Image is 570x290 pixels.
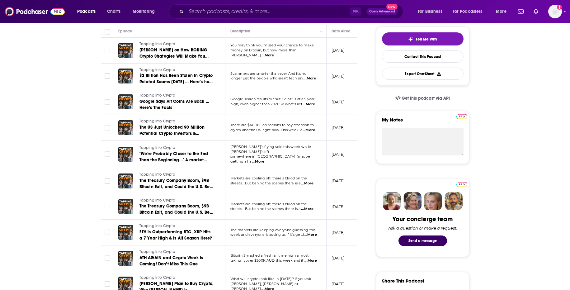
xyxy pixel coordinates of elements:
[230,154,310,164] span: somewhere in [GEOGRAPHIC_DATA] (maybe getting a ha
[402,96,450,101] span: Get this podcast via API
[139,224,175,228] span: Tapping Into Crypto
[230,76,303,80] span: longer just the people who aren’t tech sav
[398,235,447,246] button: Send a message
[105,230,110,235] span: Toggle select row
[456,114,467,119] img: Podchaser Pro
[77,7,96,16] span: Podcasts
[230,102,302,106] span: high, even higher than 2021. So what’s act
[382,32,464,45] button: tell me why sparkleTell Me Why
[413,7,450,17] button: open menu
[382,50,464,63] a: Contact This Podcast
[230,181,301,185] span: streets… But behind the scenes there is a
[139,42,175,46] span: Tapping Into Crypto
[139,151,208,169] span: "We're Probably Closer to the End Than the Beginning…" A market update with Greeny from GTG
[230,176,307,180] span: Markets are cooling off, there’s blood on the
[133,7,155,16] span: Monitoring
[386,4,398,10] span: New
[5,6,65,17] img: Podchaser - Follow, Share and Rate Podcasts
[453,7,483,16] span: For Podcasters
[105,73,110,79] span: Toggle select row
[139,119,214,124] a: Tapping Into Crypto
[301,181,313,186] span: ...More
[118,27,132,35] div: Episode
[332,48,345,53] p: [DATE]
[516,6,526,17] a: Show notifications dropdown
[139,255,214,267] a: ATH AGAIN and Crypto Week is Coming! Don’t Miss This One
[139,145,175,150] span: Tapping Into Crypto
[139,223,214,229] a: Tapping Into Crypto
[366,8,398,15] button: Open AdvancedNew
[548,5,562,18] img: User Profile
[230,128,302,132] span: crypto and the US right now. This week P
[139,73,214,85] a: $2 Billion Has Been Stolen In Crypto Related Scams [DATE] … Here’s how to avoid them
[105,99,110,105] span: Toggle select row
[350,7,361,16] span: ⌘ K
[230,71,306,76] span: Scammers are smarter than ever And it’s no
[332,99,345,105] p: [DATE]
[139,125,205,142] span: The US Just Unlocked 90 Million Potential Crypto Investors & Ethereum just Surpassed Bitcoin
[139,198,214,203] a: Tapping Into Crypto
[186,7,350,17] input: Search podcasts, credits, & more...
[139,172,214,178] a: Tapping Into Crypto
[548,5,562,18] button: Show profile menu
[139,229,214,241] a: ETH is Outperforming BTC, XRP Hits a 7 Year High & Is Alt Season Here?
[105,151,110,157] span: Toggle select row
[332,74,345,79] p: [DATE]
[332,204,345,209] p: [DATE]
[382,117,464,128] label: My Notes
[139,203,213,221] span: The Treasury Company Boom, $9B Bitcoin Exit, and Could the U.S. Be About to Buy BTC?
[408,37,413,42] img: tell me why sparkle
[175,4,409,19] div: Search podcasts, credits, & more...
[382,278,424,284] h3: Share This Podcast
[139,67,214,73] a: Tapping Into Crypto
[139,145,214,151] a: Tapping Into Crypto
[230,27,250,35] div: Description
[139,178,213,196] span: The Treasury Company Boom, $9B Bitcoin Exit, and Could the U.S. Be About to Buy BTC?
[531,6,541,17] a: Show notifications dropdown
[230,202,307,206] span: Markets are cooling off, there’s blood on the
[304,258,317,263] span: ...More
[139,229,212,241] span: ETH is Outperforming BTC, XRP Hits a 7 Year High & Is Alt Season Here?
[230,258,304,263] span: taking it over $200K AUD this week and it’
[383,192,401,210] img: Sydney Profile
[105,281,110,287] span: Toggle select row
[139,249,214,255] a: Tapping Into Crypto
[332,230,345,235] p: [DATE]
[139,151,214,163] a: "We're Probably Closer to the End Than the Beginning…" A market update with Greeny from GTG
[103,7,124,17] a: Charts
[424,192,442,210] img: Jules Profile
[139,73,213,91] span: $2 Billion Has Been Stolen In Crypto Related Scams [DATE] … Here’s how to avoid them
[230,43,314,47] span: You may think you missed your chance to make
[105,204,110,209] span: Toggle select row
[304,232,317,237] span: ...More
[332,125,345,130] p: [DATE]
[105,125,110,131] span: Toggle select row
[230,48,297,57] span: money on Bitcoin, but now more than [PERSON_NAME]
[403,192,422,210] img: Barbara Profile
[388,226,457,231] div: Ask a question or make a request.
[139,47,209,65] span: [PERSON_NAME] on How BORING Crypto Strategies Will Make You WEALTHY!
[304,76,316,81] span: ...More
[139,198,175,202] span: Tapping Into Crypto
[139,98,214,111] a: Google Says Alt Coins Are Back … Here’s The Facts
[230,97,315,101] span: Google search results for “Alt Coins” is at a 5 year
[418,7,442,16] span: For Business
[456,113,467,119] a: Pro website
[139,250,175,254] span: Tapping Into Crypto
[303,128,315,133] span: ...More
[445,192,463,210] img: Jon Profile
[139,41,214,47] a: Tapping Into Crypto
[139,124,214,137] a: The US Just Unlocked 90 Million Potential Crypto Investors & Ethereum just Surpassed Bitcoin
[332,27,351,35] div: Date Aired
[105,48,110,53] span: Toggle select row
[332,152,345,157] p: [DATE]
[230,123,314,127] span: There are $40 Trillion reasons to pay attention to
[139,93,214,98] a: Tapping Into Crypto
[230,228,316,232] span: The markets are keeping everyone guessing this
[301,207,313,212] span: ...More
[303,102,315,107] span: ...More
[496,7,506,16] span: More
[252,159,264,164] span: ...More
[332,178,345,183] p: [DATE]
